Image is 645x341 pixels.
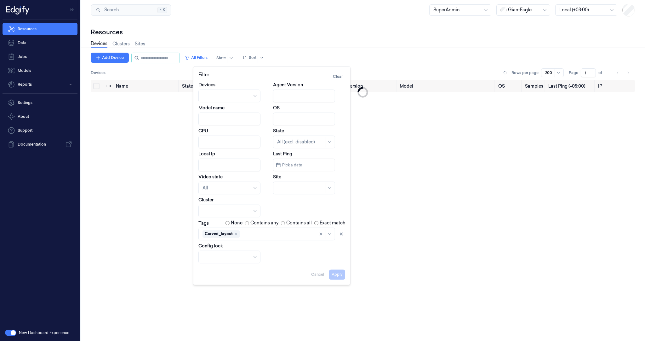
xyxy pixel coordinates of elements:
label: Exact match [320,220,345,226]
label: Model name [198,105,225,111]
span: Pick a date [281,162,302,168]
button: Pick a date [273,159,335,171]
button: Clear [330,72,345,82]
div: Resources [91,28,635,37]
button: About [3,110,77,123]
label: CPU [198,128,208,134]
label: Agent Version [273,82,303,88]
label: Site [273,174,281,180]
label: None [231,220,243,226]
th: Samples [522,80,546,92]
nav: pagination [614,68,632,77]
th: IP [596,80,635,92]
a: Clusters [112,41,130,47]
a: Documentation [3,138,77,151]
button: Add Device [91,53,129,63]
th: Model [397,80,496,92]
span: Devices [91,70,106,76]
div: Remove ,Curved_layout [234,232,238,236]
span: Page [569,70,578,76]
label: OS [273,105,280,111]
a: Data [3,37,77,49]
label: Contains all [286,220,312,226]
th: Name [113,80,179,92]
span: Search [102,7,119,13]
span: of [598,70,608,76]
a: Devices [91,40,107,48]
p: Rows per page [511,70,539,76]
label: Contains any [250,220,278,226]
label: Local Ip [198,151,215,157]
a: Support [3,124,77,137]
th: State [180,80,213,92]
div: Curved_layout [205,231,233,237]
label: Tags [198,221,209,225]
th: OS [496,80,522,92]
a: Settings [3,96,77,109]
button: Search⌘K [91,4,171,16]
a: Resources [3,23,77,35]
button: Select all [93,83,100,89]
button: Toggle Navigation [67,5,77,15]
label: Cluster [198,197,214,203]
div: Filter [198,72,345,82]
label: Config lock [198,243,223,249]
button: Reports [3,78,77,91]
label: Devices [198,82,215,88]
label: Last Ping [273,151,292,157]
th: Last Ping (-05:00) [546,80,596,92]
button: All Filters [182,53,210,63]
label: State [273,128,284,134]
label: Video state [198,174,223,180]
a: Jobs [3,50,77,63]
a: Models [3,64,77,77]
th: Version [344,80,397,92]
a: Sites [135,41,145,47]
